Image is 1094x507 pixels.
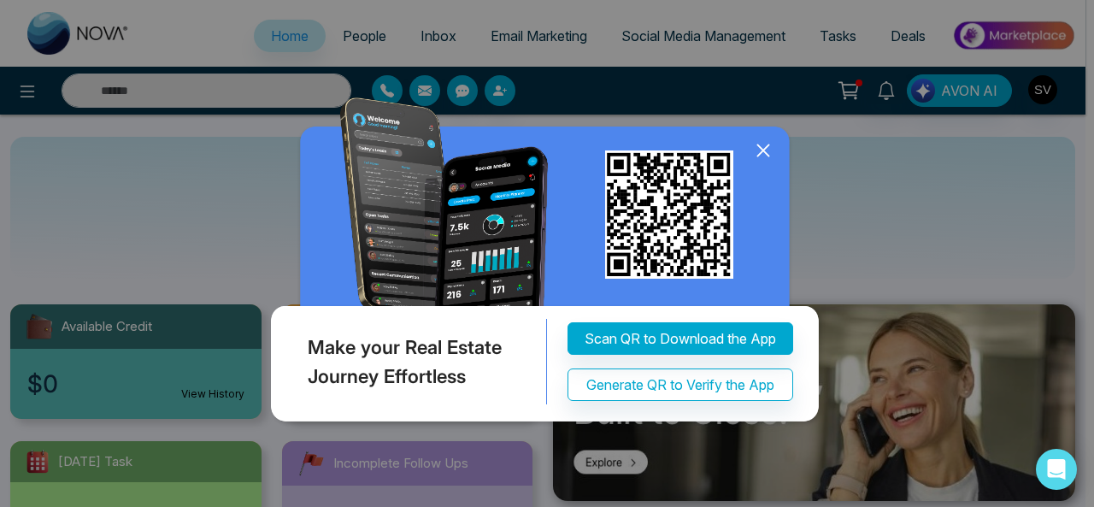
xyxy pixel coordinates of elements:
[605,150,733,279] img: qr_for_download_app.png
[568,368,793,401] button: Generate QR to Verify the App
[267,319,547,404] div: Make your Real Estate Journey Effortless
[568,322,793,355] button: Scan QR to Download the App
[267,97,827,430] img: QRModal
[1036,449,1077,490] div: Open Intercom Messenger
